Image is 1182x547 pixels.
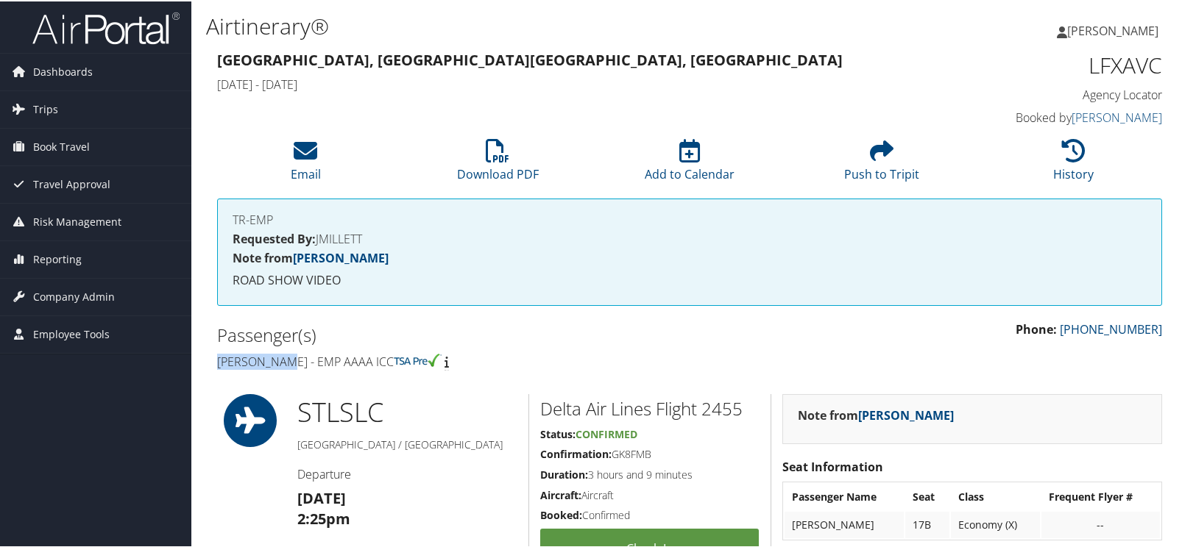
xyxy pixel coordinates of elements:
[217,321,679,346] h2: Passenger(s)
[297,507,350,527] strong: 2:25pm
[217,75,921,91] h4: [DATE] - [DATE]
[297,465,517,481] h4: Departure
[844,146,919,181] a: Push to Tripit
[1041,482,1160,509] th: Frequent Flyer #
[33,52,93,89] span: Dashboards
[1072,108,1162,124] a: [PERSON_NAME]
[540,487,581,501] strong: Aircraft:
[33,240,82,276] span: Reporting
[297,436,517,451] h5: [GEOGRAPHIC_DATA] / [GEOGRAPHIC_DATA]
[798,406,954,422] strong: Note from
[33,127,90,164] span: Book Travel
[33,315,110,351] span: Employee Tools
[293,249,389,265] a: [PERSON_NAME]
[540,395,760,420] h2: Delta Air Lines Flight 2455
[1067,21,1158,37] span: [PERSON_NAME]
[785,482,905,509] th: Passenger Name
[951,482,1039,509] th: Class
[297,393,517,429] h1: STL SLC
[33,90,58,126] span: Trips
[858,406,954,422] a: [PERSON_NAME]
[905,482,949,509] th: Seat
[233,212,1147,224] h4: TR-EMP
[782,457,883,473] strong: Seat Information
[1053,146,1094,181] a: History
[33,165,110,201] span: Travel Approval
[540,446,612,460] strong: Confirmation:
[540,507,760,521] h5: Confirmed
[943,108,1163,124] h4: Booked by
[457,146,539,181] a: Download PDF
[540,446,760,460] h5: GK8FMB
[540,426,576,440] strong: Status:
[951,510,1039,537] td: Economy (X)
[540,487,760,501] h5: Aircraft
[645,146,735,181] a: Add to Calendar
[943,85,1163,101] h4: Agency Locator
[394,352,442,365] img: tsa-precheck.png
[1060,320,1162,336] a: [PHONE_NUMBER]
[540,507,582,521] strong: Booked:
[297,487,346,507] strong: [DATE]
[1049,517,1153,530] div: --
[576,426,637,440] span: Confirmed
[1016,320,1057,336] strong: Phone:
[233,229,316,246] strong: Requested By:
[291,146,321,181] a: Email
[233,270,1147,289] p: ROAD SHOW VIDEO
[217,49,843,68] strong: [GEOGRAPHIC_DATA], [GEOGRAPHIC_DATA] [GEOGRAPHIC_DATA], [GEOGRAPHIC_DATA]
[540,466,588,480] strong: Duration:
[905,510,949,537] td: 17B
[217,352,679,368] h4: [PERSON_NAME] - EMP AAAA ICC
[540,466,760,481] h5: 3 hours and 9 minutes
[33,277,115,314] span: Company Admin
[785,510,905,537] td: [PERSON_NAME]
[206,10,851,40] h1: Airtinerary®
[233,249,389,265] strong: Note from
[943,49,1163,79] h1: LFXAVC
[32,10,180,44] img: airportal-logo.png
[1057,7,1173,51] a: [PERSON_NAME]
[33,202,121,239] span: Risk Management
[233,232,1147,243] h4: JMILLETT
